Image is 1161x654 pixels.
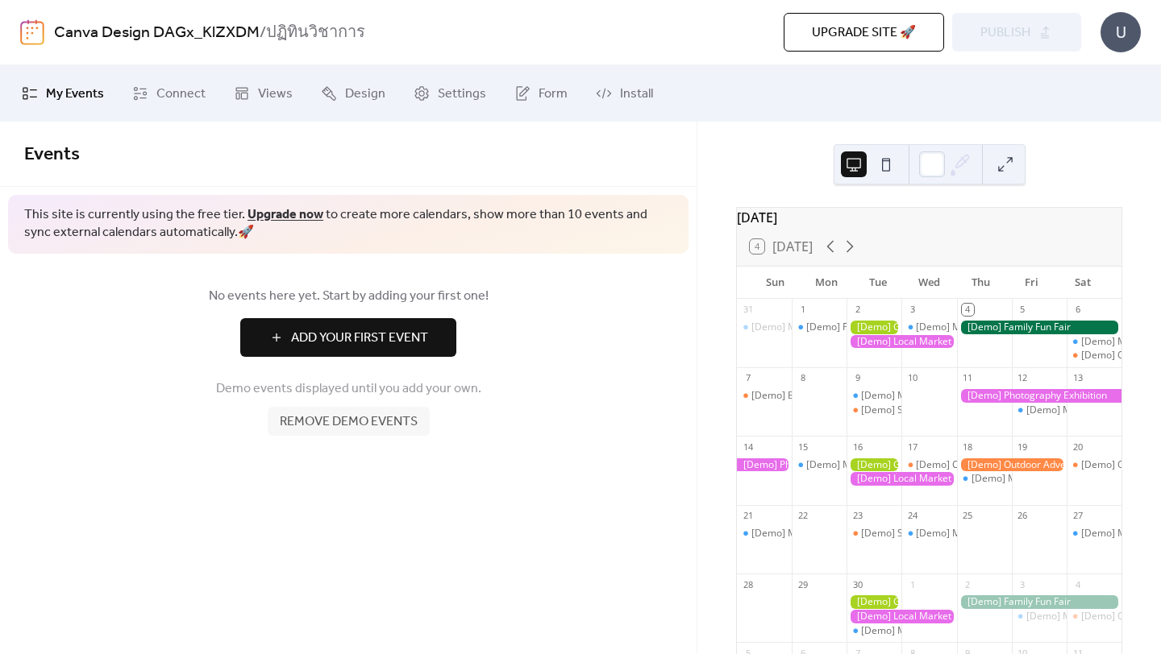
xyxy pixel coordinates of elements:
div: [Demo] Gardening Workshop [847,458,901,472]
div: [Demo] Morning Yoga Bliss [901,321,956,334]
div: [Demo] Open Mic Night [1067,458,1121,472]
a: Connect [120,72,218,115]
div: 25 [962,510,974,522]
div: 23 [851,510,863,522]
div: [Demo] Open Mic Night [1067,349,1121,362]
div: [Demo] Gardening Workshop [847,321,901,334]
div: 3 [906,304,918,316]
div: [Demo] Open Mic Night [1067,610,1121,623]
div: [Demo] Morning Yoga Bliss [847,389,901,403]
div: [Demo] Family Fun Fair [957,595,1121,609]
div: 6 [1072,304,1084,316]
div: 18 [962,441,974,453]
div: Fri [1006,267,1058,299]
a: Views [222,72,305,115]
div: 2 [851,304,863,316]
div: [Demo] Book Club Gathering [751,389,880,403]
div: [Demo] Morning Yoga Bliss [901,527,956,540]
span: Remove demo events [280,412,418,432]
div: [Demo] Morning Yoga Bliss [1012,610,1067,623]
div: 4 [962,304,974,316]
div: Mon [801,267,853,299]
span: Settings [438,85,486,104]
span: Upgrade site 🚀 [812,23,916,43]
div: [Demo] Morning Yoga Bliss [916,527,1038,540]
a: My Events [10,72,116,115]
span: Form [539,85,568,104]
img: logo [20,19,44,45]
div: [Demo] Morning Yoga Bliss [847,624,901,638]
div: [Demo] Photography Exhibition [957,389,1121,403]
div: 24 [906,510,918,522]
span: Connect [156,85,206,104]
div: [Demo] Local Market [847,610,956,623]
div: [DATE] [737,208,1121,227]
div: U [1101,12,1141,52]
div: [Demo] Seniors' Social Tea [861,527,982,540]
div: [Demo] Seniors' Social Tea [847,527,901,540]
a: Canva Design DAGx_KlZXDM [54,18,260,48]
div: [Demo] Morning Yoga Bliss [1012,404,1067,417]
div: [Demo] Morning Yoga Bliss [861,624,984,638]
div: [Demo] Morning Yoga Bliss [1067,335,1121,349]
div: [Demo] Morning Yoga Bliss [751,321,874,334]
div: 1 [906,578,918,590]
a: Add Your First Event [24,318,672,357]
div: 12 [1017,372,1029,384]
button: Upgrade site 🚀 [784,13,944,52]
b: / [260,18,266,48]
div: [Demo] Morning Yoga Bliss [792,458,847,472]
div: [Demo] Family Fun Fair [957,321,1121,334]
div: 2 [962,578,974,590]
div: [Demo] Culinary Cooking Class [901,458,956,472]
div: [Demo] Morning Yoga Bliss [972,472,1094,486]
div: 16 [851,441,863,453]
div: [Demo] Book Club Gathering [737,389,792,403]
div: 5 [1017,304,1029,316]
div: Thu [955,267,1006,299]
span: Install [620,85,653,104]
div: [Demo] Morning Yoga Bliss [1067,527,1121,540]
div: 13 [1072,372,1084,384]
div: Tue [852,267,904,299]
div: [Demo] Culinary Cooking Class [916,458,1055,472]
div: [Demo] Fitness Bootcamp [792,321,847,334]
div: 1 [797,304,809,316]
div: 21 [742,510,754,522]
a: Design [309,72,397,115]
div: [Demo] Morning Yoga Bliss [1026,404,1149,417]
div: 19 [1017,441,1029,453]
button: Add Your First Event [240,318,456,357]
div: [Demo] Morning Yoga Bliss [806,458,929,472]
div: 30 [851,578,863,590]
div: 17 [906,441,918,453]
div: 4 [1072,578,1084,590]
span: Views [258,85,293,104]
div: 15 [797,441,809,453]
span: Design [345,85,385,104]
button: Remove demo events [268,407,430,436]
div: Sat [1057,267,1109,299]
span: This site is currently using the free tier. to create more calendars, show more than 10 events an... [24,206,672,242]
span: My Events [46,85,104,104]
div: [Demo] Morning Yoga Bliss [957,472,1012,486]
div: 29 [797,578,809,590]
div: [Demo] Morning Yoga Bliss [737,527,792,540]
div: [Demo] Local Market [847,472,956,486]
span: No events here yet. Start by adding your first one! [24,287,672,306]
div: 31 [742,304,754,316]
div: [Demo] Seniors' Social Tea [847,404,901,417]
div: [Demo] Gardening Workshop [847,595,901,609]
div: 28 [742,578,754,590]
div: Sun [750,267,801,299]
div: 20 [1072,441,1084,453]
div: [Demo] Morning Yoga Bliss [861,389,984,403]
div: [Demo] Photography Exhibition [737,458,792,472]
div: 10 [906,372,918,384]
div: 3 [1017,578,1029,590]
div: 11 [962,372,974,384]
div: Wed [904,267,955,299]
div: [Demo] Morning Yoga Bliss [916,321,1038,334]
span: Add Your First Event [291,329,428,348]
b: ปฏิทินวิชาการ [266,18,365,48]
